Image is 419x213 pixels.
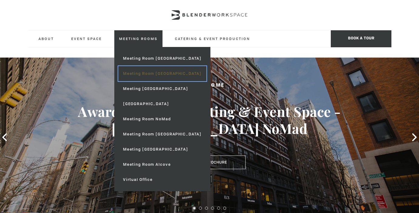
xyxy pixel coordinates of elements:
[310,135,419,213] iframe: Chat Widget
[331,30,391,47] span: Book a tour
[114,30,163,47] a: Meeting Rooms
[118,111,206,127] a: Meeting Room NoMad
[170,30,255,47] a: Catering & Event Production
[118,66,206,81] a: Meeting Room [GEOGRAPHIC_DATA]
[118,51,206,66] a: Meeting Room [GEOGRAPHIC_DATA]
[66,30,107,47] a: Event Space
[118,96,206,111] a: [GEOGRAPHIC_DATA]
[173,155,246,169] a: Event Brochure
[118,127,206,142] a: Meeting Room [GEOGRAPHIC_DATA]
[118,157,206,172] a: Meeting Room Alcove
[34,30,59,47] a: About
[118,81,206,96] a: Meeting [GEOGRAPHIC_DATA]
[118,142,206,157] a: Meeting [GEOGRAPHIC_DATA]
[118,172,206,187] a: Virtual Office
[21,82,398,89] h2: Welcome
[21,103,398,137] h3: Award-winning Meeting & Event Space - [GEOGRAPHIC_DATA] NoMad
